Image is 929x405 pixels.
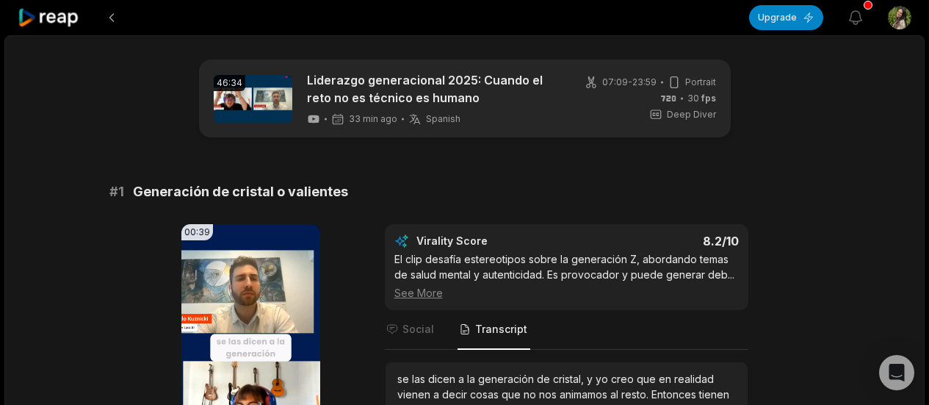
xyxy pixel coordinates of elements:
span: dicen [428,373,458,385]
span: realidad [674,373,714,385]
div: See More [394,285,739,301]
span: Generación de cristal o valientes [133,182,348,202]
span: decir [442,388,470,401]
span: 07:09 - 23:59 [602,76,657,89]
span: tienen [699,388,729,401]
span: a [433,388,442,401]
span: la [467,373,478,385]
span: Transcript [475,322,527,337]
span: cosas [470,388,502,401]
span: resto. [621,388,651,401]
span: Portrait [685,76,716,89]
span: a [458,373,467,385]
span: y [587,373,596,385]
span: vienen [397,388,433,401]
span: cristal, [553,373,587,385]
span: creo [611,373,637,385]
nav: Tabs [385,310,748,350]
a: Liderazgo generacional 2025: Cuando el reto no es técnico es humano [307,71,560,107]
span: animamos [560,388,610,401]
span: al [610,388,621,401]
span: 30 [687,92,716,105]
button: Upgrade [749,5,823,30]
span: 33 min ago [349,113,397,125]
span: en [659,373,674,385]
span: de [537,373,553,385]
span: Entonces [651,388,699,401]
span: Social [402,322,434,337]
span: Spanish [426,113,460,125]
span: yo [596,373,611,385]
div: Open Intercom Messenger [879,355,914,390]
span: # 1 [109,182,124,202]
div: Virality Score [416,234,574,248]
span: Deep Diver [667,108,716,121]
span: se [397,373,412,385]
div: 8.2 /10 [581,234,739,248]
span: generación [478,373,537,385]
span: no [524,388,539,401]
span: que [502,388,524,401]
span: nos [539,388,560,401]
span: fps [701,93,716,104]
div: El clip desafía estereotipos sobre la generación Z, abordando temas de salud mental y autenticida... [394,251,739,301]
span: las [412,373,428,385]
span: que [637,373,659,385]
